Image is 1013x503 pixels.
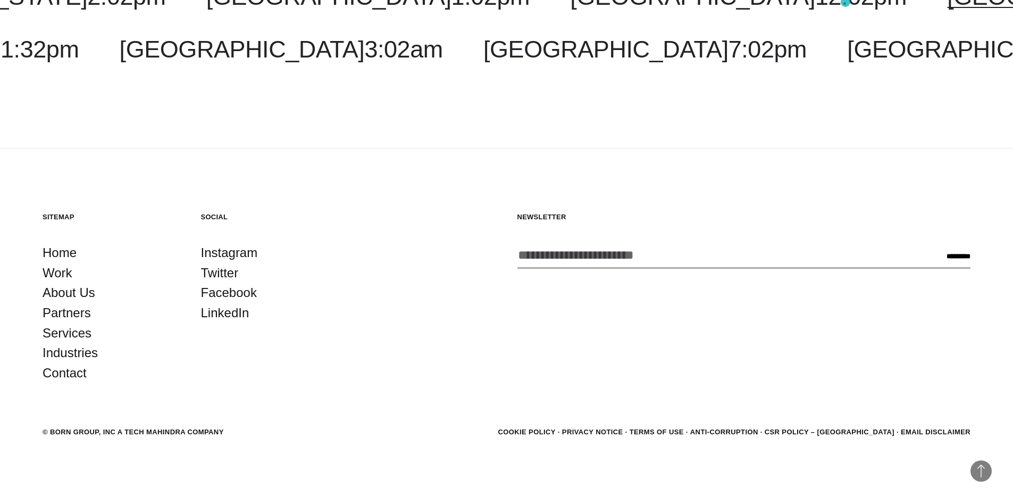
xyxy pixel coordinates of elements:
[498,428,555,436] a: Cookie Policy
[201,212,338,221] h5: Social
[562,428,623,436] a: Privacy Notice
[43,243,77,263] a: Home
[901,428,970,436] a: Email Disclaimer
[43,343,98,363] a: Industries
[483,36,807,63] a: [GEOGRAPHIC_DATA]7:02pm
[43,427,224,438] div: © BORN GROUP, INC A Tech Mahindra Company
[120,36,443,63] a: [GEOGRAPHIC_DATA]3:02am
[201,263,239,283] a: Twitter
[201,243,258,263] a: Instagram
[729,36,807,63] span: 7:02pm
[970,460,992,482] button: Back to Top
[364,36,442,63] span: 3:02am
[690,428,758,436] a: Anti-Corruption
[43,263,72,283] a: Work
[43,323,91,343] a: Services
[630,428,684,436] a: Terms of Use
[43,303,91,323] a: Partners
[43,363,87,383] a: Contact
[517,212,971,221] h5: Newsletter
[43,283,95,303] a: About Us
[201,303,249,323] a: LinkedIn
[201,283,257,303] a: Facebook
[43,212,180,221] h5: Sitemap
[765,428,894,436] a: CSR POLICY – [GEOGRAPHIC_DATA]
